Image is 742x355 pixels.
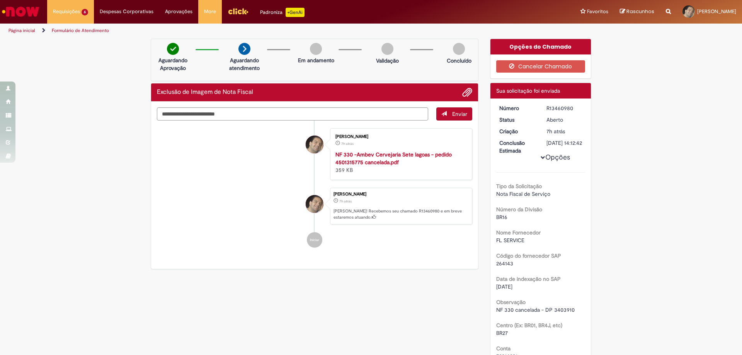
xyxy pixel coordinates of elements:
[52,27,109,34] a: Formulário de Atendimento
[496,345,511,352] b: Conta
[494,139,541,155] dt: Conclusão Estimada
[100,8,153,15] span: Despesas Corporativas
[546,116,582,124] div: Aberto
[167,43,179,55] img: check-circle-green.png
[157,89,253,96] h2: Exclusão de Imagem de Nota Fiscal Histórico de tíquete
[496,275,561,282] b: Data de indexação no SAP
[587,8,608,15] span: Favoritos
[1,4,41,19] img: ServiceNow
[260,8,305,17] div: Padroniza
[494,127,541,135] dt: Criação
[306,136,323,153] div: Eduardo Vaz De Mello Stancioli
[9,27,35,34] a: Página inicial
[447,57,471,65] p: Concluído
[228,5,248,17] img: click_logo_yellow_360x200.png
[154,56,192,72] p: Aguardando Aprovação
[298,56,334,64] p: Em andamento
[452,110,467,117] span: Enviar
[226,56,263,72] p: Aguardando atendimento
[334,192,468,197] div: [PERSON_NAME]
[546,128,565,135] span: 7h atrás
[496,260,513,267] span: 264143
[496,87,560,94] span: Sua solicitação foi enviada
[496,299,526,306] b: Observação
[157,107,428,121] textarea: Digite sua mensagem aqui...
[335,134,464,139] div: [PERSON_NAME]
[626,8,654,15] span: Rascunhos
[490,39,591,54] div: Opções do Chamado
[546,104,582,112] div: R13460980
[496,237,524,244] span: FL SERVICE
[462,87,472,97] button: Adicionar anexos
[496,283,512,290] span: [DATE]
[286,8,305,17] p: +GenAi
[310,43,322,55] img: img-circle-grey.png
[494,104,541,112] dt: Número
[341,141,354,146] span: 7h atrás
[204,8,216,15] span: More
[339,199,352,204] span: 7h atrás
[381,43,393,55] img: img-circle-grey.png
[82,9,88,15] span: 6
[341,141,354,146] time: 29/08/2025 09:09:07
[157,121,472,256] ul: Histórico de tíquete
[496,330,508,336] span: BR27
[496,190,550,197] span: Nota Fiscal de Serviço
[436,107,472,121] button: Enviar
[697,8,736,15] span: [PERSON_NAME]
[453,43,465,55] img: img-circle-grey.png
[6,24,489,38] ul: Trilhas de página
[494,116,541,124] dt: Status
[157,188,472,225] li: Eduardo Vaz De Mello Stancioli
[546,127,582,135] div: 29/08/2025 09:12:36
[238,43,250,55] img: arrow-next.png
[339,199,352,204] time: 29/08/2025 09:12:36
[496,214,507,221] span: BR16
[496,206,542,213] b: Número da Divisão
[165,8,192,15] span: Aprovações
[496,60,585,73] button: Cancelar Chamado
[334,208,468,220] p: [PERSON_NAME]! Recebemos seu chamado R13460980 e em breve estaremos atuando.
[376,57,399,65] p: Validação
[496,306,575,313] span: NF 330 cancelada - DP 3403910
[496,322,562,329] b: Centro (Ex: BR01, BR4J, etc)
[546,128,565,135] time: 29/08/2025 09:12:36
[496,229,541,236] b: Nome Fornecedor
[53,8,80,15] span: Requisições
[335,151,464,174] div: 359 KB
[620,8,654,15] a: Rascunhos
[496,252,561,259] b: Código do fornecedor SAP
[496,183,542,190] b: Tipo da Solicitação
[335,151,452,166] a: NF 330 -Ambev Cervejaria Sete lagoas - pedido 4501315775 cancelada.pdf
[546,139,582,147] div: [DATE] 14:12:42
[306,195,323,213] div: Eduardo Vaz De Mello Stancioli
